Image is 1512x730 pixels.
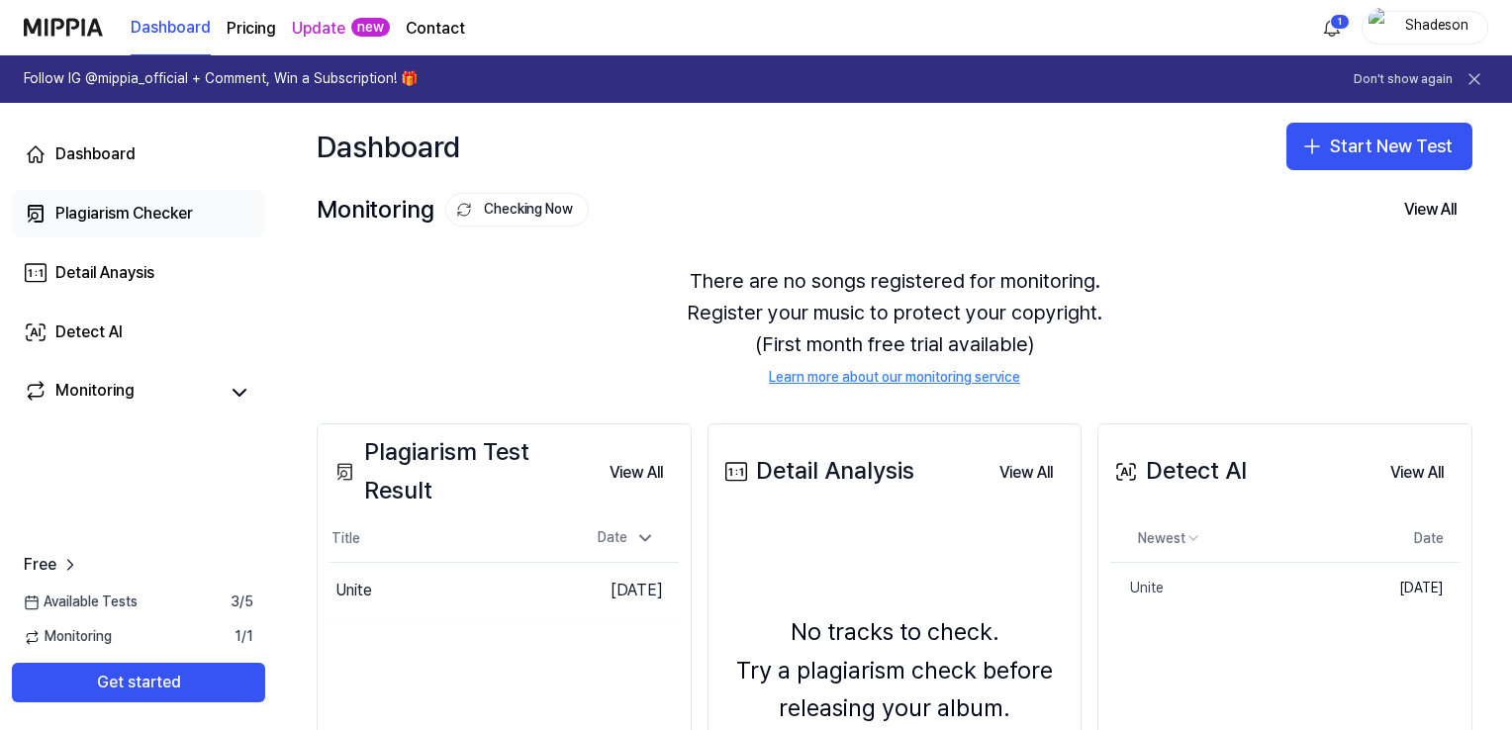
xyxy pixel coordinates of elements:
span: Monitoring [24,627,112,647]
div: Dashboard [55,142,136,166]
a: Dashboard [131,1,211,55]
button: View All [1374,453,1460,493]
div: Shadeson [1398,16,1475,38]
a: Detail Anaysis [12,249,265,297]
button: 알림1 [1316,12,1348,44]
button: Don't show again [1354,71,1453,88]
th: Date [1345,515,1460,563]
div: new [351,18,390,38]
div: Unite [335,579,372,602]
div: 1 [1330,14,1350,30]
div: Detect AI [1110,452,1247,490]
img: profile [1369,8,1392,47]
img: 알림 [1320,16,1344,40]
div: Plagiarism Checker [55,202,193,226]
span: Free [24,553,56,577]
a: View All [984,451,1069,493]
a: Learn more about our monitoring service [769,368,1020,388]
div: Monitoring [55,379,135,407]
a: Contact [406,17,465,41]
th: Title [330,515,574,563]
div: Monitoring [317,191,589,228]
a: Unite [1110,563,1345,614]
div: Detect AI [55,320,123,344]
div: Dashboard [317,123,460,170]
td: [DATE] [1345,563,1460,614]
button: Checking Now [445,193,589,227]
a: View All [1374,451,1460,493]
a: Detect AI [12,309,265,356]
a: Monitoring [24,379,218,407]
button: View All [984,453,1069,493]
div: There are no songs registered for monitoring. Register your music to protect your copyright. (Fir... [317,241,1472,411]
span: 1 / 1 [235,627,253,647]
a: Plagiarism Checker [12,190,265,237]
button: View All [594,453,679,493]
button: Start New Test [1286,123,1472,170]
button: Get started [12,663,265,702]
div: Detail Anaysis [55,261,154,285]
span: Available Tests [24,593,138,612]
div: Date [590,522,663,554]
a: Update [292,17,345,41]
div: Plagiarism Test Result [330,433,594,509]
a: Pricing [227,17,276,41]
button: View All [1388,190,1472,229]
span: 3 / 5 [231,593,253,612]
button: profileShadeson [1362,11,1488,45]
a: Free [24,553,80,577]
td: [DATE] [574,563,679,619]
a: View All [594,451,679,493]
div: Detail Analysis [720,452,914,490]
h1: Follow IG @mippia_official + Comment, Win a Subscription! 🎁 [24,69,418,89]
div: Unite [1110,579,1164,598]
div: No tracks to check. Try a plagiarism check before releasing your album. [720,613,1070,727]
a: Dashboard [12,131,265,178]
